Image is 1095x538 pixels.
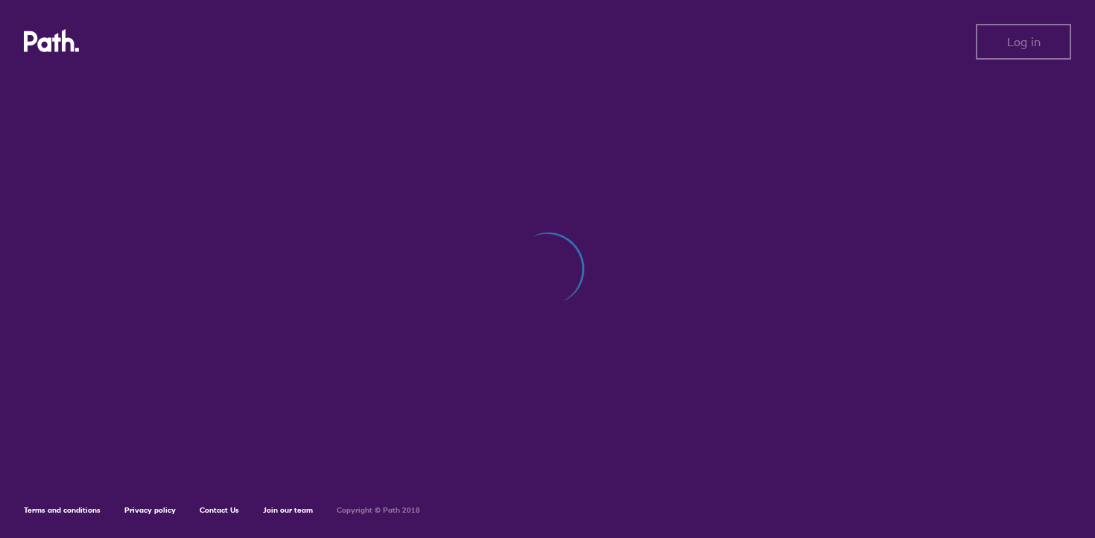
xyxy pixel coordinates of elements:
a: Privacy policy [124,505,176,515]
a: Contact Us [200,505,239,515]
span: Log in [1007,35,1041,48]
a: Join our team [263,505,313,515]
button: Log in [976,24,1071,60]
h6: Copyright © Path 2018 [337,506,420,515]
a: Terms and conditions [24,505,101,515]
